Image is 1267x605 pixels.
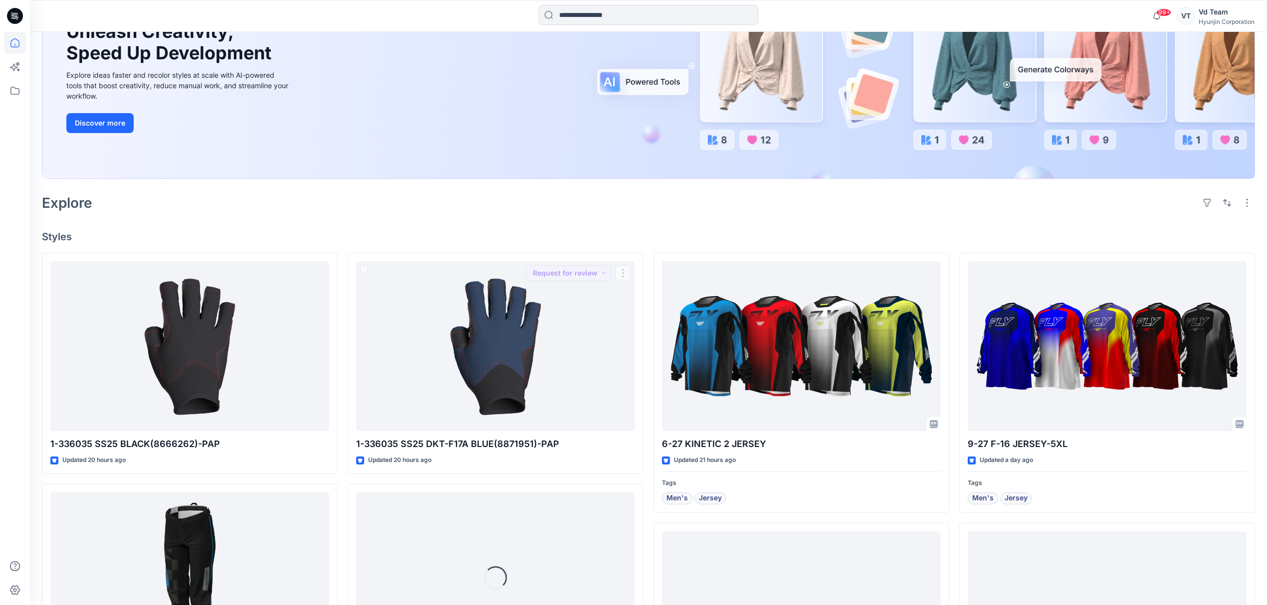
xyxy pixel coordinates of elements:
[662,437,941,451] p: 6-27 KINETIC 2 JERSEY
[666,492,688,504] span: Men's
[1005,492,1028,504] span: Jersey
[972,492,994,504] span: Men's
[1199,6,1255,18] div: Vd Team
[42,195,92,211] h2: Explore
[968,261,1247,432] a: 9-27 F-16 JERSEY-5XL
[66,113,291,133] a: Discover more
[66,113,134,133] button: Discover more
[980,455,1033,465] p: Updated a day ago
[968,437,1247,451] p: 9-27 F-16 JERSEY-5XL
[699,492,722,504] span: Jersey
[66,21,276,64] h1: Unleash Creativity, Speed Up Development
[1199,18,1255,25] div: Hyunjin Corporation
[50,437,329,451] p: 1-336035 SS25 BLACK(8666262)-PAP
[662,478,941,488] p: Tags
[62,455,126,465] p: Updated 20 hours ago
[1156,8,1171,16] span: 99+
[368,455,431,465] p: Updated 20 hours ago
[356,437,635,451] p: 1-336035 SS25 DKT-F17A BLUE(8871951)-PAP
[968,478,1247,488] p: Tags
[674,455,736,465] p: Updated 21 hours ago
[42,231,1255,243] h4: Styles
[1177,7,1195,25] div: VT
[356,261,635,432] a: 1-336035 SS25 DKT-F17A BLUE(8871951)-PAP
[66,70,291,101] div: Explore ideas faster and recolor styles at scale with AI-powered tools that boost creativity, red...
[50,261,329,432] a: 1-336035 SS25 BLACK(8666262)-PAP
[662,261,941,432] a: 6-27 KINETIC 2 JERSEY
